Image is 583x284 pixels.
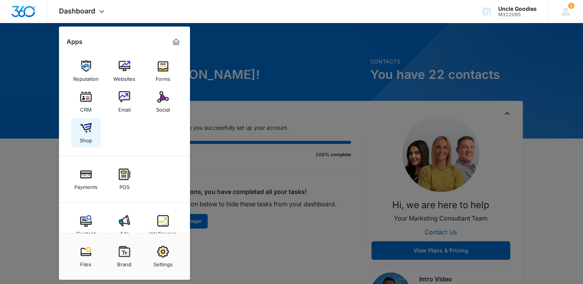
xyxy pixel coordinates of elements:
div: Intelligence [149,227,176,237]
div: account name [498,6,537,12]
a: Content [71,211,101,241]
div: account id [498,12,537,17]
a: Email [110,87,139,117]
a: CRM [71,87,101,117]
div: notifications count [568,3,574,9]
div: POS [119,180,129,190]
span: Dashboard [59,7,95,15]
a: Social [148,87,178,117]
h2: Apps [67,38,82,45]
a: Settings [148,242,178,271]
div: Ads [120,227,129,237]
a: Websites [110,57,139,86]
div: CRM [80,103,92,113]
a: Brand [110,242,139,271]
div: Reputation [73,72,99,82]
div: Settings [153,257,173,267]
a: Payments [71,165,101,194]
div: Forms [156,72,170,82]
a: POS [110,165,139,194]
a: Ads [110,211,139,241]
div: Brand [117,257,131,267]
span: 1 [568,3,574,9]
div: Content [76,227,96,237]
div: Files [80,257,91,267]
a: Files [71,242,101,271]
a: Reputation [71,57,101,86]
a: Marketing 360® Dashboard [170,36,182,48]
a: Forms [148,57,178,86]
a: Intelligence [148,211,178,241]
div: Social [156,103,170,113]
div: Payments [74,180,97,190]
div: Shop [80,134,92,144]
div: Email [118,103,131,113]
a: Shop [71,118,101,147]
div: Websites [113,72,135,82]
